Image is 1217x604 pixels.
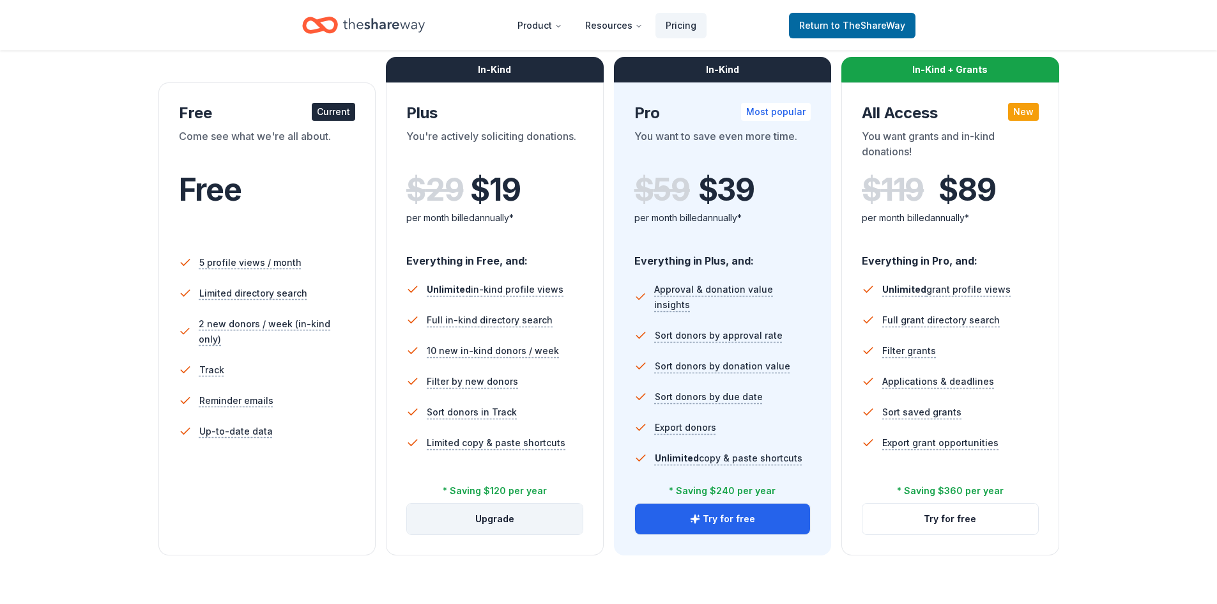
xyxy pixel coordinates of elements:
[199,255,302,270] span: 5 profile views / month
[507,10,707,40] nav: Main
[179,103,356,123] div: Free
[882,343,936,359] span: Filter grants
[614,57,832,82] div: In-Kind
[655,453,699,463] span: Unlimited
[882,435,999,451] span: Export grant opportunities
[427,343,559,359] span: 10 new in-kind donors / week
[427,284,563,295] span: in-kind profile views
[407,504,583,534] button: Upgrade
[1008,103,1039,121] div: New
[669,483,776,499] div: * Saving $240 per year
[634,128,811,164] div: You want to save even more time.
[655,420,716,435] span: Export donors
[862,128,1039,164] div: You want grants and in-kind donations!
[302,10,425,40] a: Home
[882,405,961,420] span: Sort saved grants
[654,282,811,313] span: Approval & donation value insights
[882,313,1000,328] span: Full grant directory search
[862,210,1039,226] div: per month billed annually*
[199,316,355,347] span: 2 new donors / week (in-kind only)
[443,483,547,499] div: * Saving $120 per year
[799,18,905,33] span: Return
[507,13,572,38] button: Product
[634,210,811,226] div: per month billed annually*
[655,389,763,405] span: Sort donors by due date
[862,504,1038,534] button: Try for free
[199,424,273,439] span: Up-to-date data
[470,172,520,208] span: $ 19
[634,242,811,269] div: Everything in Plus, and:
[655,453,802,463] span: copy & paste shortcuts
[199,393,273,408] span: Reminder emails
[406,242,583,269] div: Everything in Free, and:
[741,103,811,121] div: Most popular
[634,103,811,123] div: Pro
[179,171,241,208] span: Free
[882,284,1011,295] span: grant profile views
[386,57,604,82] div: In-Kind
[882,284,926,295] span: Unlimited
[655,13,707,38] a: Pricing
[427,405,517,420] span: Sort donors in Track
[841,57,1059,82] div: In-Kind + Grants
[789,13,915,38] a: Returnto TheShareWay
[698,172,754,208] span: $ 39
[635,504,811,534] button: Try for free
[655,359,790,374] span: Sort donors by donation value
[938,172,995,208] span: $ 89
[406,210,583,226] div: per month billed annually*
[199,286,307,301] span: Limited directory search
[882,374,994,389] span: Applications & deadlines
[427,374,518,389] span: Filter by new donors
[655,328,783,343] span: Sort donors by approval rate
[179,128,356,164] div: Come see what we're all about.
[427,313,553,328] span: Full in-kind directory search
[406,128,583,164] div: You're actively soliciting donations.
[427,284,471,295] span: Unlimited
[427,435,565,451] span: Limited copy & paste shortcuts
[575,13,653,38] button: Resources
[831,20,905,31] span: to TheShareWay
[406,103,583,123] div: Plus
[862,242,1039,269] div: Everything in Pro, and:
[862,103,1039,123] div: All Access
[199,362,224,378] span: Track
[897,483,1004,499] div: * Saving $360 per year
[312,103,355,121] div: Current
